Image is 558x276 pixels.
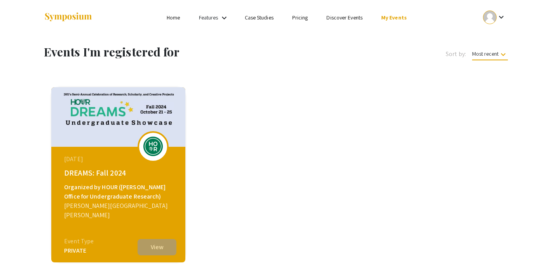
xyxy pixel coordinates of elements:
[381,14,407,21] a: My Events
[64,237,94,246] div: Event Type
[44,45,313,59] h1: Events I'm registered for
[199,14,218,21] a: Features
[64,183,174,201] div: Organized by HOUR ([PERSON_NAME] Office for Undergraduate Research)
[326,14,363,21] a: Discover Events
[64,201,174,220] div: [PERSON_NAME][GEOGRAPHIC_DATA][PERSON_NAME]
[141,137,165,156] img: dreams-fall-2024_eventLogo_ff6658_.png
[245,14,274,21] a: Case Studies
[475,9,514,26] button: Expand account dropdown
[466,47,514,61] button: Most recent
[497,12,506,22] mat-icon: Expand account dropdown
[167,14,180,21] a: Home
[292,14,308,21] a: Pricing
[472,50,508,60] span: Most recent
[6,241,33,270] iframe: Chat
[446,49,466,59] span: Sort by:
[220,13,229,23] mat-icon: Expand Features list
[64,167,174,179] div: DREAMS: Fall 2024
[499,50,508,59] mat-icon: keyboard_arrow_down
[64,246,94,255] div: PRIVATE
[51,87,185,147] img: dreams-fall-2024_eventCoverPhoto_0caa39__thumb.jpg
[138,239,176,255] button: View
[64,155,174,164] div: [DATE]
[44,12,92,23] img: Symposium by ForagerOne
